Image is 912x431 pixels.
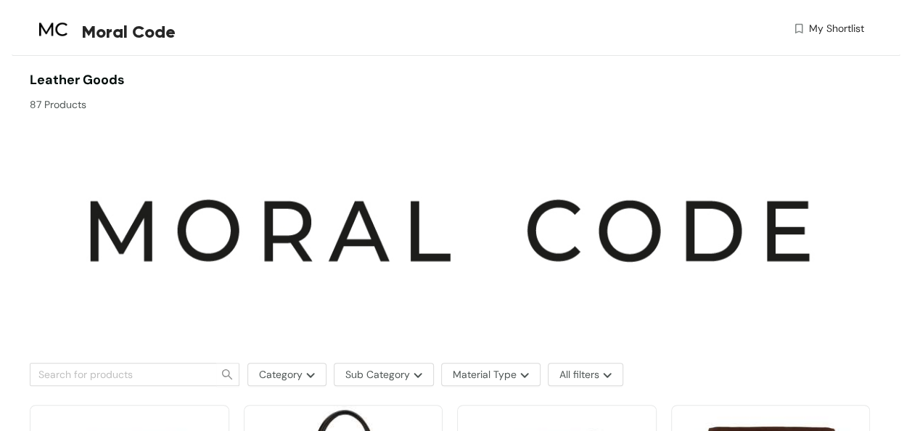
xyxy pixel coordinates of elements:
button: Material Typemore-options [441,363,541,386]
span: Category [259,366,303,382]
button: search [216,363,239,386]
span: Material Type [453,366,517,382]
img: Buyer Portal [30,6,77,53]
span: My Shortlist [809,21,864,36]
span: Moral Code [82,19,176,45]
button: Categorymore-options [247,363,326,386]
img: wishlist [792,21,805,36]
button: Sub Categorymore-options [334,363,434,386]
img: Close [845,131,859,145]
img: more-options [599,372,612,378]
span: Sub Category [345,366,410,382]
img: more-options [410,372,422,378]
input: Search for products [38,366,197,382]
img: more-options [517,372,529,378]
span: All filters [559,366,599,382]
span: Leather Goods [30,71,125,89]
img: more-options [303,372,315,378]
span: search [216,369,239,380]
img: ea35445d-c2e3-4568-b091-2677bdf3b44d [30,120,870,341]
div: 87 Products [30,90,450,112]
button: All filtersmore-options [548,363,623,386]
